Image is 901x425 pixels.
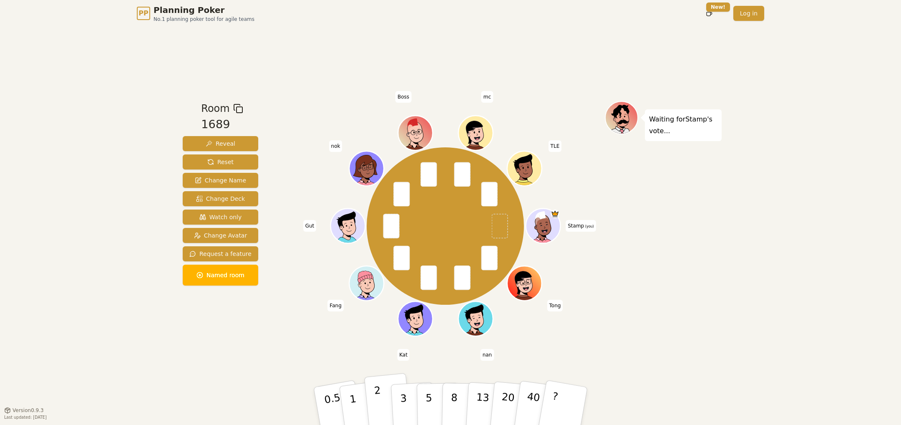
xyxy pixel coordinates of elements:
[194,231,247,240] span: Change Avatar
[137,4,254,23] a: PPPlanning PokerNo.1 planning poker tool for agile teams
[201,101,229,116] span: Room
[154,16,254,23] span: No.1 planning poker tool for agile teams
[481,91,493,103] span: Click to change your name
[199,213,242,221] span: Watch only
[329,140,342,152] span: Click to change your name
[397,349,410,361] span: Click to change your name
[196,271,244,279] span: Named room
[702,6,717,21] button: New!
[4,415,47,420] span: Last updated: [DATE]
[183,173,258,188] button: Change Name
[649,114,717,137] p: Waiting for Stamp 's vote...
[566,220,596,232] span: Click to change your name
[13,407,44,414] span: Version 0.9.3
[481,349,494,361] span: Click to change your name
[303,220,317,232] span: Click to change your name
[584,225,594,228] span: (you)
[183,154,258,169] button: Reset
[527,210,559,242] button: Click to change your avatar
[183,210,258,225] button: Watch only
[189,250,252,258] span: Request a feature
[196,195,245,203] span: Change Deck
[733,6,764,21] a: Log in
[706,3,730,12] div: New!
[547,300,563,311] span: Click to change your name
[4,407,44,414] button: Version0.9.3
[206,139,235,148] span: Reveal
[551,210,559,218] span: Stamp is the host
[327,300,343,311] span: Click to change your name
[195,176,246,185] span: Change Name
[183,246,258,261] button: Request a feature
[138,8,148,18] span: PP
[207,158,234,166] span: Reset
[201,116,243,133] div: 1689
[183,228,258,243] button: Change Avatar
[183,136,258,151] button: Reveal
[154,4,254,16] span: Planning Poker
[183,191,258,206] button: Change Deck
[183,265,258,286] button: Named room
[395,91,411,103] span: Click to change your name
[549,140,562,152] span: Click to change your name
